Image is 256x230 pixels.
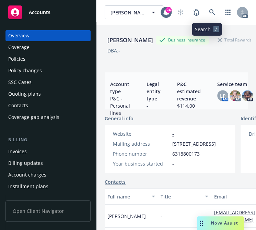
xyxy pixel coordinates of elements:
[105,36,156,45] div: [PERSON_NAME]
[8,53,25,64] div: Policies
[5,136,91,143] div: Billing
[172,131,174,137] a: -
[172,140,216,147] span: [STREET_ADDRESS]
[220,92,226,99] span: LP
[105,178,126,185] a: Contacts
[110,81,130,95] span: Account type
[5,169,91,180] a: Account charges
[5,77,91,88] a: SSC Cases
[217,81,253,88] span: Service team
[5,100,91,111] a: Contacts
[8,65,42,76] div: Policy changes
[189,5,203,19] a: Report a Bug
[177,102,201,109] span: $114.00
[110,95,130,117] span: P&C - Personal lines
[5,42,91,53] a: Coverage
[211,220,238,226] span: Nova Assist
[5,3,91,22] a: Accounts
[172,160,174,167] span: -
[113,150,170,157] div: Phone number
[5,158,91,169] a: Billing updates
[221,5,235,19] a: Switch app
[8,77,32,88] div: SSC Cases
[5,181,91,192] a: Installment plans
[242,90,253,101] img: photo
[205,5,219,19] a: Search
[161,213,162,220] span: -
[105,188,158,205] button: Full name
[8,100,28,111] div: Contacts
[147,102,161,109] span: -
[158,188,211,205] button: Title
[5,53,91,64] a: Policies
[197,216,206,230] div: Drag to move
[5,88,91,99] a: Quoting plans
[8,181,48,192] div: Installment plans
[5,200,91,222] span: Open Client Navigator
[8,112,59,123] div: Coverage gap analysis
[105,115,133,122] span: General info
[113,160,170,167] div: Year business started
[107,47,120,54] div: DBA: -
[8,169,46,180] div: Account charges
[8,158,43,169] div: Billing updates
[113,130,170,137] div: Website
[8,146,27,157] div: Invoices
[29,10,50,15] span: Accounts
[165,7,172,13] div: 24
[5,112,91,123] a: Coverage gap analysis
[177,81,201,102] span: P&C estimated revenue
[107,193,148,200] div: Full name
[5,146,91,157] a: Invoices
[5,30,91,41] a: Overview
[113,140,170,147] div: Mailing address
[8,30,30,41] div: Overview
[8,42,30,53] div: Coverage
[147,81,161,102] span: Legal entity type
[197,216,244,230] button: Nova Assist
[8,88,41,99] div: Quoting plans
[214,36,255,44] div: Total Rewards
[107,213,146,220] span: [PERSON_NAME]
[5,65,91,76] a: Policy changes
[110,9,146,16] span: [PERSON_NAME]
[174,5,187,19] a: Start snowing
[156,36,209,44] div: Business Insurance
[161,193,201,200] div: Title
[172,150,200,157] span: 6318800173
[105,5,163,19] button: [PERSON_NAME]
[230,90,241,101] img: photo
